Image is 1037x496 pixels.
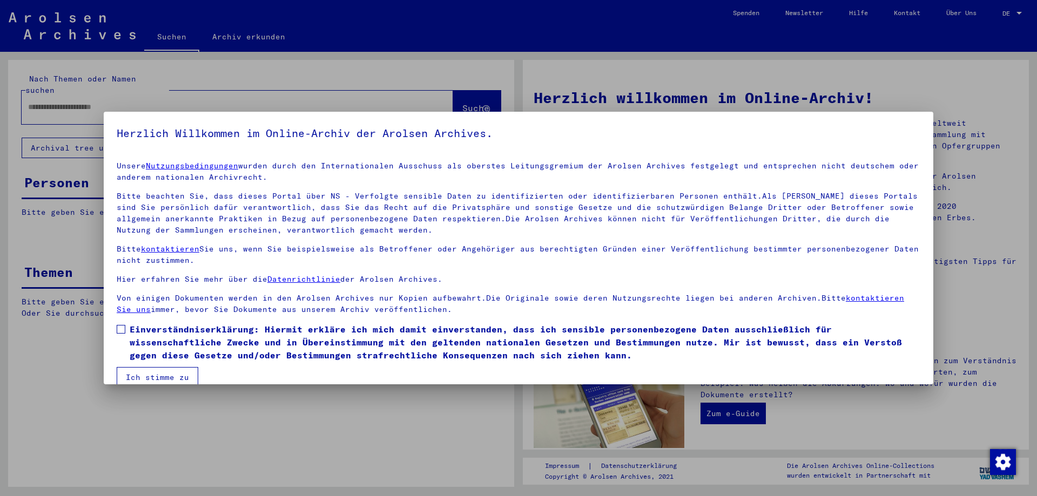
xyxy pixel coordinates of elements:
[117,191,920,236] p: Bitte beachten Sie, dass dieses Portal über NS - Verfolgte sensible Daten zu identifizierten oder...
[141,244,199,254] a: kontaktieren
[117,293,920,315] p: Von einigen Dokumenten werden in den Arolsen Archives nur Kopien aufbewahrt.Die Originale sowie d...
[117,125,920,142] h5: Herzlich Willkommen im Online-Archiv der Arolsen Archives.
[989,449,1015,474] div: Zustimmung ändern
[990,449,1016,475] img: Zustimmung ändern
[117,160,920,183] p: Unsere wurden durch den Internationalen Ausschuss als oberstes Leitungsgremium der Arolsen Archiv...
[130,323,920,362] span: Einverständniserklärung: Hiermit erkläre ich mich damit einverstanden, dass ich sensible personen...
[146,161,238,171] a: Nutzungsbedingungen
[267,274,340,284] a: Datenrichtlinie
[117,243,920,266] p: Bitte Sie uns, wenn Sie beispielsweise als Betroffener oder Angehöriger aus berechtigten Gründen ...
[117,293,904,314] a: kontaktieren Sie uns
[117,274,920,285] p: Hier erfahren Sie mehr über die der Arolsen Archives.
[117,367,198,388] button: Ich stimme zu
